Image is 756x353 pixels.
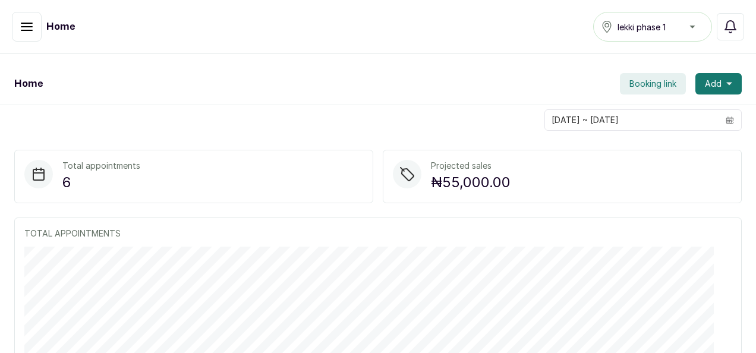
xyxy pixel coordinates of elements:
p: TOTAL APPOINTMENTS [24,228,732,239]
button: Add [695,73,742,94]
input: Select date [545,110,719,130]
button: lekki phase 1 [593,12,712,42]
span: Booking link [629,78,676,90]
span: lekki phase 1 [618,21,666,33]
svg: calendar [726,116,734,124]
p: Total appointments [62,160,140,172]
h1: Home [14,77,43,91]
p: 6 [62,172,140,193]
p: ₦55,000.00 [431,172,511,193]
button: Booking link [620,73,686,94]
h1: Home [46,20,75,34]
p: Projected sales [431,160,511,172]
span: Add [705,78,722,90]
